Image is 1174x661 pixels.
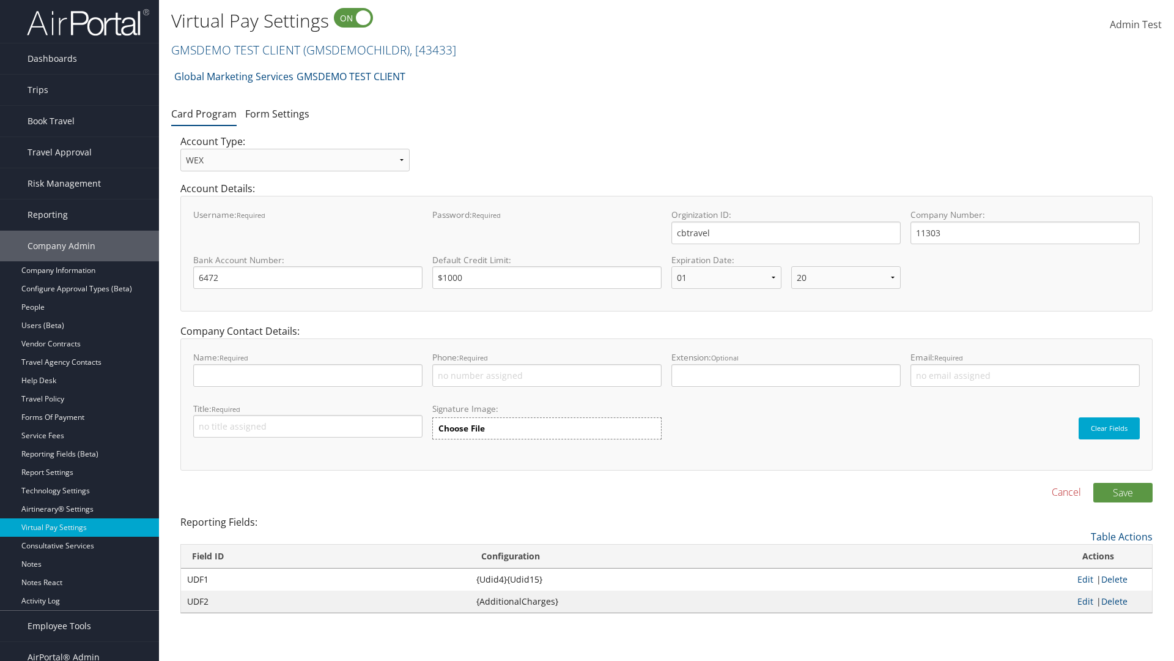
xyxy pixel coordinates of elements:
[432,254,662,289] label: Default Credit Limit:
[1091,530,1153,543] a: Table Actions
[193,351,423,386] label: Name:
[432,403,662,417] label: Signature Image:
[671,222,901,244] input: Orginization ID:
[28,43,77,74] span: Dashboards
[791,266,901,289] select: Expiration Date:
[671,351,901,386] label: Extension:
[171,181,1162,324] div: Account Details:
[671,266,781,289] select: Expiration Date:
[174,64,293,89] a: Global Marketing Services
[28,200,68,230] span: Reporting
[193,415,423,438] input: Title:Required
[28,75,48,105] span: Trips
[171,42,456,58] a: GMSDEMO TEST CLIENT
[410,42,456,58] span: , [ 43433 ]
[171,134,419,181] div: Account Type:
[1079,417,1140,439] button: Clear Fields
[171,8,832,34] h1: Virtual Pay Settings
[1110,6,1162,44] a: Admin Test
[181,591,470,613] td: UDF2
[212,405,240,414] small: Required
[245,107,309,121] a: Form Settings
[237,211,265,220] small: required
[27,8,149,37] img: airportal-logo.png
[472,211,501,220] small: required
[193,209,423,244] label: Username:
[432,417,662,439] label: Choose File
[1077,596,1093,607] a: Edit
[1077,573,1093,585] a: Edit
[671,209,901,244] label: Orginization ID:
[470,591,1072,613] td: {AdditionalCharges}
[910,222,1140,244] input: Company Number:
[432,266,662,289] input: Default Credit Limit:
[28,168,101,199] span: Risk Management
[1093,483,1153,502] button: Save
[470,545,1072,569] th: Configuration: activate to sort column ascending
[934,353,963,362] small: Required
[220,353,248,362] small: Required
[193,254,423,289] label: Bank Account Number:
[297,64,405,89] a: GMSDEMO TEST CLIENT
[432,351,662,386] label: Phone:
[432,364,662,387] input: Phone:Required
[711,353,739,362] small: Optional
[459,353,488,362] small: Required
[171,324,1162,482] div: Company Contact Details:
[1071,591,1152,613] td: |
[1071,545,1152,569] th: Actions
[671,364,901,387] input: Extension:Optional
[470,569,1072,591] td: {Udid4}{Udid15}
[1052,485,1081,499] a: Cancel
[910,364,1140,387] input: Email:Required
[671,254,901,299] label: Expiration Date:
[171,515,1162,613] div: Reporting Fields:
[303,42,410,58] span: ( GMSDEMOCHILDR )
[910,351,1140,386] label: Email:
[181,569,470,591] td: UDF1
[28,231,95,261] span: Company Admin
[28,106,75,136] span: Book Travel
[181,545,470,569] th: Field ID: activate to sort column descending
[193,266,423,289] input: Bank Account Number:
[1071,569,1152,591] td: |
[1101,596,1128,607] a: Delete
[1101,573,1128,585] a: Delete
[1110,18,1162,31] span: Admin Test
[432,209,662,244] label: Password:
[193,364,423,387] input: Name:Required
[171,107,237,121] a: Card Program
[910,209,1140,244] label: Company Number:
[28,611,91,641] span: Employee Tools
[193,403,423,438] label: Title:
[28,137,92,168] span: Travel Approval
